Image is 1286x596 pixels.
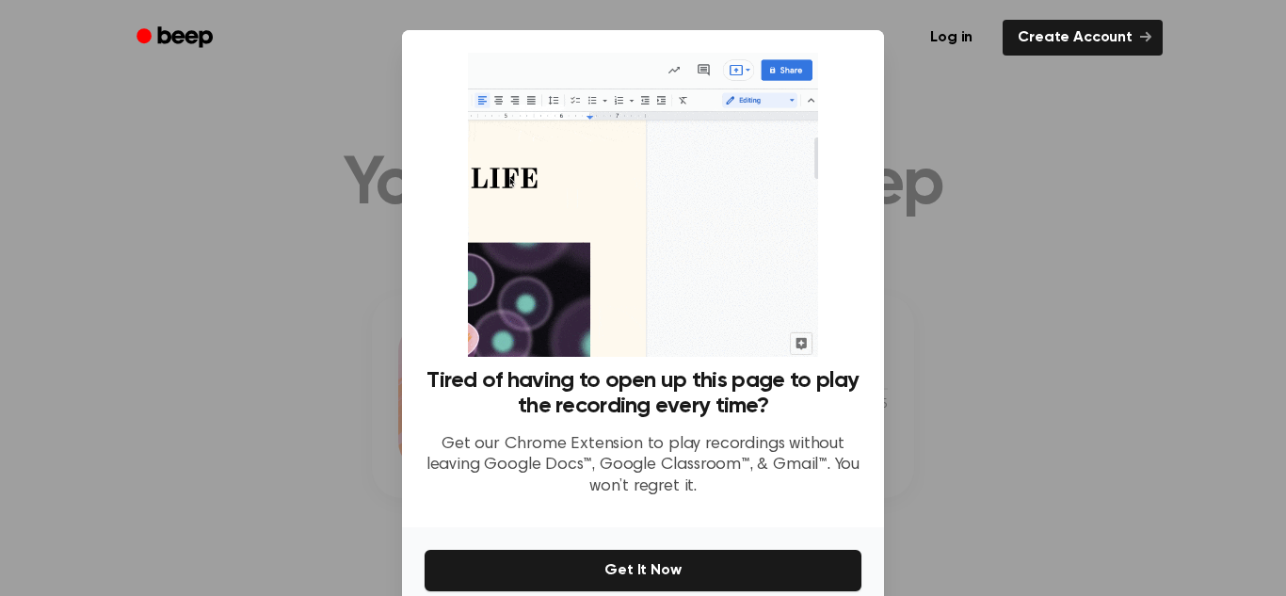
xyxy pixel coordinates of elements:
a: Log in [911,16,991,59]
p: Get our Chrome Extension to play recordings without leaving Google Docs™, Google Classroom™, & Gm... [425,434,861,498]
button: Get It Now [425,550,861,591]
img: Beep extension in action [468,53,817,357]
a: Create Account [1003,20,1163,56]
h3: Tired of having to open up this page to play the recording every time? [425,368,861,419]
a: Beep [123,20,230,56]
